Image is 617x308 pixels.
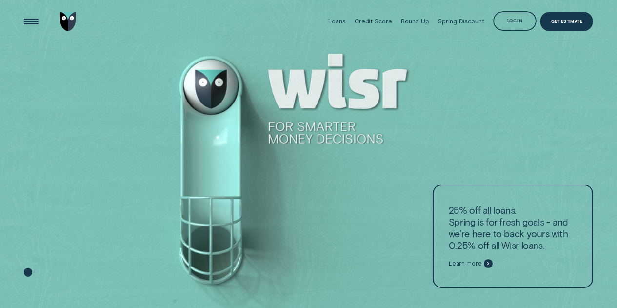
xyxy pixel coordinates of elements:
[433,185,594,288] a: 25% off all loans.Spring is for fresh goals - and we're here to back yours with 0.25% off all Wis...
[438,18,484,25] div: Spring Discount
[60,12,76,31] img: Wisr
[493,11,537,31] button: Log in
[21,12,41,31] button: Open Menu
[401,18,429,25] div: Round Up
[449,260,482,267] span: Learn more
[355,18,392,25] div: Credit Score
[449,205,577,251] p: 25% off all loans. Spring is for fresh goals - and we're here to back yours with 0.25% off all Wi...
[328,18,345,25] div: Loans
[540,12,593,31] a: Get Estimate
